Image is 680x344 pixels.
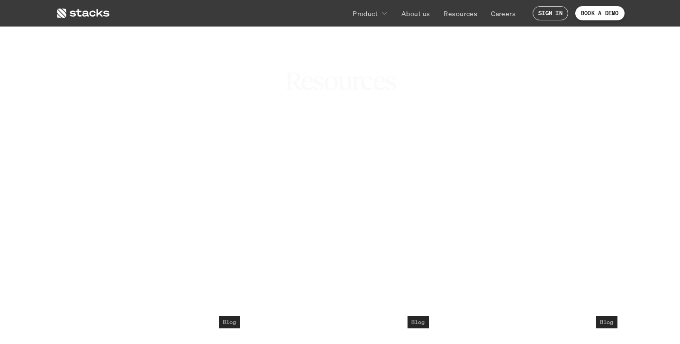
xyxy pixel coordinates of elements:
p: Product [353,9,378,18]
a: Careers [485,5,521,22]
p: BOOK A DEMO [581,10,619,17]
p: About us [401,9,430,18]
a: Resources [438,5,483,22]
h2: Blog [411,319,425,326]
h2: Blog [600,319,614,326]
a: SIGN IN [533,6,568,20]
a: About us [396,5,435,22]
h2: Blog [223,319,236,326]
p: SIGN IN [538,10,562,17]
a: BOOK A DEMO [575,6,625,20]
p: Careers [491,9,516,18]
h2: Resources [284,66,396,96]
p: Resources [444,9,477,18]
a: Privacy Policy [142,43,183,50]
